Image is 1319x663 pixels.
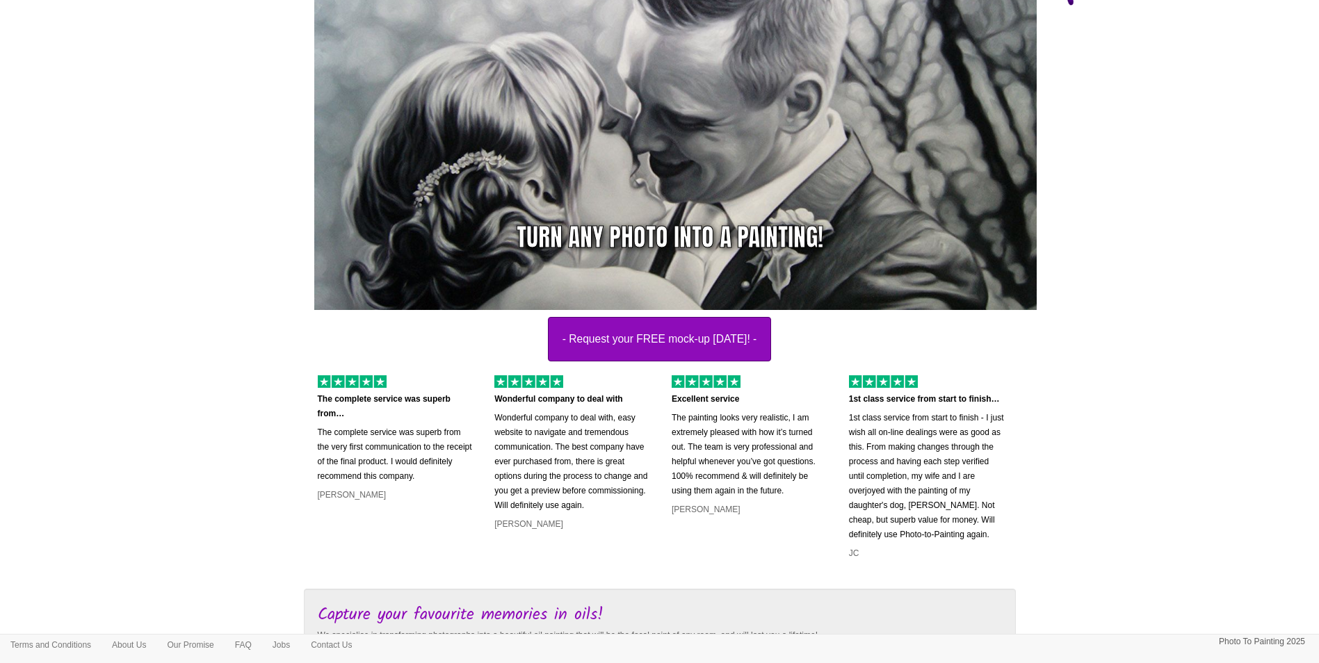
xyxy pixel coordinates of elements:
button: - Request your FREE mock-up [DATE]! - [548,317,772,361]
p: We specialise in transforming photographs into a beautiful oil painting that will be the focal po... [318,628,1002,643]
p: [PERSON_NAME] [494,517,651,532]
a: Jobs [262,635,300,655]
h3: Capture your favourite memories in oils! [318,606,1002,624]
p: The painting looks very realistic, I am extremely pleased with how it’s turned out. The team is v... [672,411,828,498]
p: JC [849,546,1005,561]
div: Turn any photo into a painting! [517,220,823,255]
img: 5 of out 5 stars [672,375,741,388]
p: The complete service was superb from… [318,392,474,421]
a: FAQ [225,635,262,655]
img: 5 of out 5 stars [494,375,563,388]
p: [PERSON_NAME] [672,502,828,517]
p: 1st class service from start to finish… [849,392,1005,407]
p: Photo To Painting 2025 [1219,635,1305,649]
a: About Us [102,635,156,655]
img: 5 of out 5 stars [849,375,918,388]
a: Our Promise [156,635,224,655]
img: 5 of out 5 stars [318,375,387,388]
a: Contact Us [300,635,362,655]
iframe: Customer reviews powered by Trustpilot [293,572,1026,589]
p: Wonderful company to deal with [494,392,651,407]
p: [PERSON_NAME] [318,488,474,502]
p: Excellent service [672,392,828,407]
p: 1st class service from start to finish - I just wish all on-line dealings were as good as this. F... [849,411,1005,542]
p: The complete service was superb from the very first communication to the receipt of the final pro... [318,425,474,484]
p: Wonderful company to deal with, easy website to navigate and tremendous communication. The best c... [494,411,651,513]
